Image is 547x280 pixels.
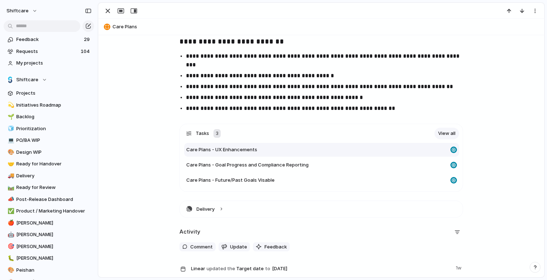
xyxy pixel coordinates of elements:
span: Feedback [264,243,287,251]
div: 💫 [8,101,13,109]
span: Shiftcare [16,76,38,83]
a: 🐛[PERSON_NAME] [4,253,94,264]
span: Feedback [16,36,82,43]
button: 🤖 [7,231,14,238]
a: 🚚Delivery [4,170,94,181]
span: Design WIP [16,149,92,156]
button: 📣 [7,196,14,203]
span: 104 [81,48,91,55]
span: [PERSON_NAME] [16,231,92,238]
span: My projects [16,59,92,67]
span: Ready for Review [16,184,92,191]
span: Tasks [196,130,209,137]
a: Requests104 [4,46,94,57]
span: [DATE] [270,264,289,273]
button: 💫 [7,102,14,109]
button: 🎨 [7,149,14,156]
button: Shiftcare [4,74,94,85]
span: Prioritization [16,125,92,132]
span: Target date [191,263,451,274]
span: [PERSON_NAME] [16,255,92,262]
a: 🍎[PERSON_NAME] [4,218,94,228]
a: 🤝Ready for Handover [4,158,94,169]
span: Backlog [16,113,92,120]
button: Update [219,242,250,252]
button: 💻 [7,137,14,144]
button: Care Plans [102,21,541,33]
span: Care Plans [113,23,541,30]
div: 🌱 [8,113,13,121]
button: 🐛 [7,255,14,262]
div: 🤖 [8,231,13,239]
span: updated the [207,265,235,272]
button: Delivery [180,201,463,217]
button: shiftcare [3,5,41,17]
span: Comment [190,243,213,251]
div: 3 [213,129,221,138]
button: 🎯 [7,243,14,250]
div: 🤝 [8,160,13,168]
h2: Activity [179,228,200,236]
div: 🍎 [8,219,13,227]
span: [PERSON_NAME] [16,219,92,227]
button: Feedback [253,242,290,252]
span: Product / Marketing Handover [16,207,92,215]
span: Projects [16,90,92,97]
div: ✅ [8,207,13,215]
span: Peishan [16,267,92,274]
span: Care Plans - UX Enhancements [186,146,257,153]
div: 🌱Backlog [4,111,94,122]
a: 💻PO/BA WIP [4,135,94,146]
span: 1w [456,263,463,272]
button: 🍎 [7,219,14,227]
button: 🚚 [7,172,14,180]
button: Comment [179,242,216,252]
div: 🧊 [8,124,13,133]
div: 🎨 [8,266,13,274]
span: PO/BA WIP [16,137,92,144]
div: 🚚 [8,172,13,180]
a: ✅Product / Marketing Handover [4,206,94,217]
div: 💻 [8,136,13,145]
span: Post-Release Dashboard [16,196,92,203]
span: [PERSON_NAME] [16,243,92,250]
a: 🛤️Ready for Review [4,182,94,193]
a: 🎨Peishan [4,265,94,276]
button: 🌱 [7,113,14,120]
span: shiftcare [7,7,29,15]
button: ✅ [7,207,14,215]
span: Ready for Handover [16,160,92,168]
a: 🤖[PERSON_NAME] [4,229,94,240]
a: 🧊Prioritization [4,123,94,134]
span: Delivery [16,172,92,180]
a: View all [434,128,459,139]
span: Care Plans - Goal Progress and Compliance Reporting [186,161,309,169]
a: 🎯[PERSON_NAME] [4,241,94,252]
span: Update [230,243,247,251]
button: 🤝 [7,160,14,168]
a: 💫Initiatives Roadmap [4,100,94,111]
button: 🎨 [7,267,14,274]
a: My projects [4,58,94,69]
a: Feedback29 [4,34,94,45]
span: to [265,265,270,272]
div: 🐛 [8,254,13,263]
a: 🎨Design WIP [4,147,94,158]
span: Requests [16,48,79,55]
span: 29 [84,36,91,43]
div: 📣Post-Release Dashboard [4,194,94,205]
div: 🎨 [8,148,13,156]
button: 🛤️ [7,184,14,191]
